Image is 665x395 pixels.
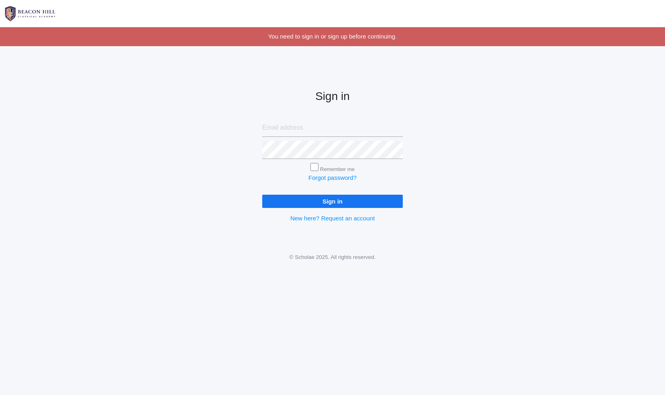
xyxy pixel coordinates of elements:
label: Remember me [320,166,355,172]
input: Email address [262,119,403,137]
input: Sign in [262,195,403,208]
h2: Sign in [262,90,403,103]
a: Forgot password? [308,174,357,181]
a: New here? Request an account [290,215,375,222]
